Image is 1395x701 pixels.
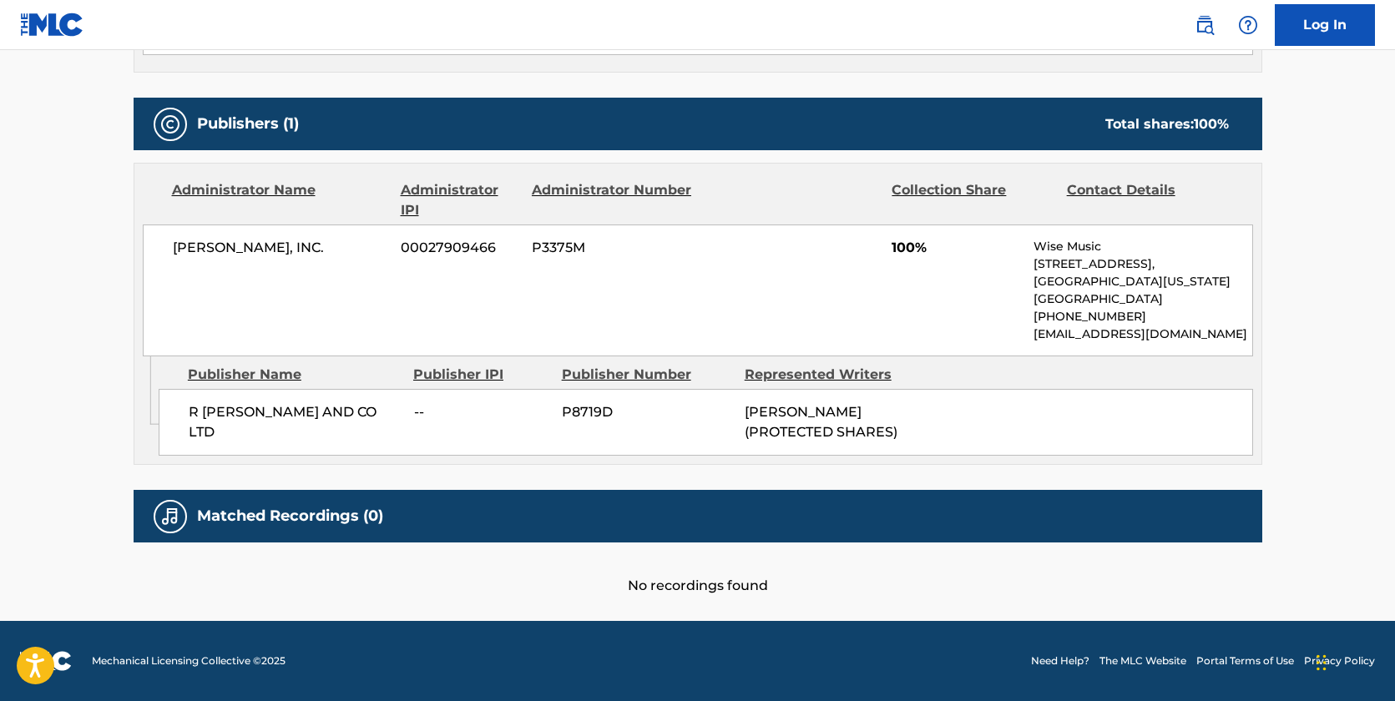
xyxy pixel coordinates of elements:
div: Represented Writers [745,365,915,385]
span: Mechanical Licensing Collective © 2025 [92,653,286,668]
div: Publisher IPI [413,365,549,385]
div: Collection Share [892,180,1054,220]
span: [PERSON_NAME] (PROTECTED SHARES) [745,404,897,440]
p: [PHONE_NUMBER] [1034,308,1251,325]
a: Public Search [1188,8,1221,42]
p: Wise Music [1034,238,1251,255]
div: Total shares: [1105,114,1229,134]
span: 100% [892,238,1021,258]
a: Portal Terms of Use [1196,653,1294,668]
img: help [1238,15,1258,35]
a: The MLC Website [1099,653,1186,668]
img: MLC Logo [20,13,84,37]
div: Administrator Name [172,180,388,220]
div: Publisher Number [562,365,732,385]
div: Contact Details [1067,180,1229,220]
img: logo [20,651,72,671]
div: Help [1231,8,1265,42]
span: -- [414,402,549,422]
p: [GEOGRAPHIC_DATA][US_STATE] [1034,273,1251,290]
div: No recordings found [134,542,1262,596]
p: [STREET_ADDRESS], [1034,255,1251,273]
span: 100 % [1194,116,1229,132]
span: P3375M [532,238,694,258]
a: Log In [1275,4,1375,46]
img: search [1195,15,1215,35]
img: Publishers [160,114,180,134]
p: [EMAIL_ADDRESS][DOMAIN_NAME] [1034,325,1251,343]
span: R [PERSON_NAME] AND CO LTD [189,402,402,442]
span: P8719D [562,402,732,422]
span: 00027909466 [401,238,519,258]
img: Matched Recordings [160,507,180,527]
h5: Matched Recordings (0) [197,507,383,526]
h5: Publishers (1) [197,114,299,134]
span: [PERSON_NAME], INC. [173,238,389,258]
a: Privacy Policy [1304,653,1375,668]
iframe: Chat Widget [1312,621,1395,701]
div: Publisher Name [188,365,401,385]
a: Need Help? [1031,653,1089,668]
div: Administrator Number [532,180,694,220]
p: [GEOGRAPHIC_DATA] [1034,290,1251,308]
div: Drag [1317,638,1327,688]
div: Administrator IPI [401,180,519,220]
